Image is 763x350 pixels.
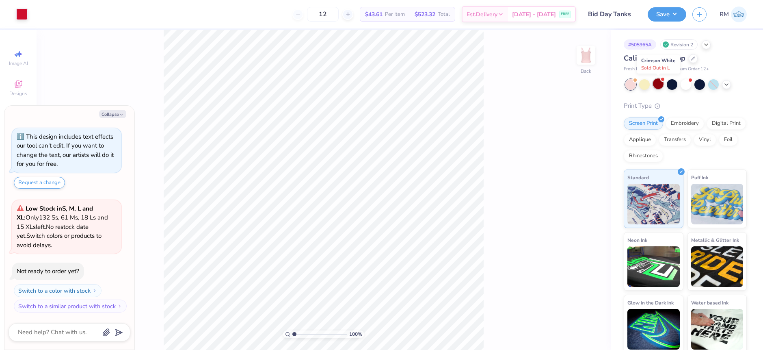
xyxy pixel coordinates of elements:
div: Applique [624,134,656,146]
img: Back [578,47,594,63]
img: Roberta Manuel [731,7,747,22]
span: [DATE] - [DATE] [512,10,556,19]
span: Metallic & Glitter Ink [691,236,739,244]
span: Per Item [385,10,405,19]
span: Neon Ink [627,236,647,244]
span: Puff Ink [691,173,708,182]
div: Rhinestones [624,150,663,162]
img: Standard [627,184,680,224]
span: Minimum Order: 12 + [668,66,709,73]
div: Back [581,67,591,75]
span: Fresh Prints [624,66,648,73]
span: Only 132 Ss, 61 Ms, 18 Ls and 15 XLs left. Switch colors or products to avoid delays. [17,204,108,249]
div: Transfers [659,134,691,146]
div: Crimson White [637,55,680,74]
div: Not ready to order yet? [17,267,79,275]
span: Sold Out in L [641,65,670,71]
img: Neon Ink [627,246,680,287]
span: Est. Delivery [467,10,497,19]
span: Total [438,10,450,19]
img: Switch to a similar product with stock [117,304,122,309]
button: Collapse [99,110,126,118]
button: Save [648,7,686,22]
div: Foil [719,134,738,146]
button: Switch to a similar product with stock [14,300,127,313]
div: Screen Print [624,117,663,130]
input: – – [307,7,339,22]
span: 100 % [349,330,362,338]
button: Switch to a color with stock [14,284,102,297]
img: Switch to a color with stock [92,288,97,293]
a: RM [720,7,747,22]
input: Untitled Design [582,6,642,22]
img: Glow in the Dark Ink [627,309,680,350]
img: Water based Ink [691,309,744,350]
img: Metallic & Glitter Ink [691,246,744,287]
span: RM [720,10,729,19]
span: Water based Ink [691,298,728,307]
span: $43.61 [365,10,383,19]
img: Puff Ink [691,184,744,224]
div: Embroidery [666,117,704,130]
span: Standard [627,173,649,182]
div: This design includes text effects our tool can't edit. If you want to change the text, our artist... [17,133,114,168]
strong: Low Stock in S, M, L and XL : [17,204,93,222]
div: Vinyl [694,134,716,146]
div: Print Type [624,101,747,111]
span: Designs [9,90,27,97]
button: Request a change [14,177,65,189]
span: Image AI [9,60,28,67]
span: $523.32 [415,10,435,19]
span: FREE [561,11,569,17]
div: Revision 2 [660,39,698,50]
span: No restock date yet. [17,223,89,240]
div: Digital Print [707,117,746,130]
div: # 505965A [624,39,656,50]
span: Cali Camisole Top [624,53,685,63]
span: Glow in the Dark Ink [627,298,674,307]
